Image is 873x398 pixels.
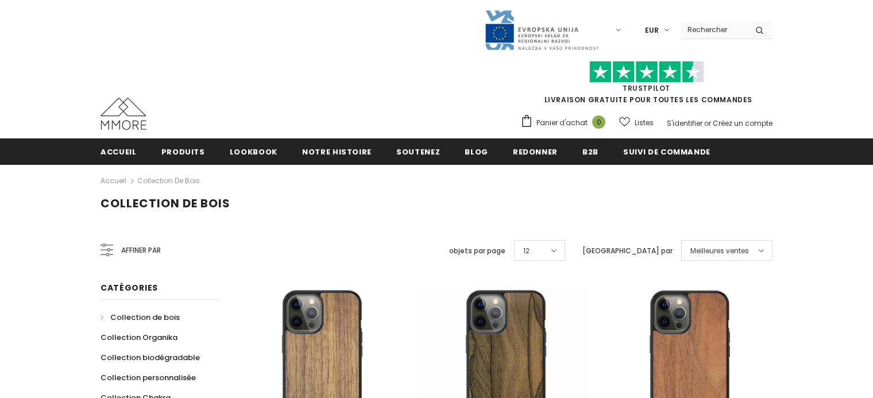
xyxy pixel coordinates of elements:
[101,327,177,347] a: Collection Organika
[101,307,180,327] a: Collection de bois
[635,117,654,129] span: Listes
[101,332,177,343] span: Collection Organika
[161,138,205,164] a: Produits
[623,83,670,93] a: TrustPilot
[619,113,654,133] a: Listes
[465,146,488,157] span: Blog
[484,9,599,51] img: Javni Razpis
[101,372,196,383] span: Collection personnalisée
[137,176,200,186] a: Collection de bois
[523,245,530,257] span: 12
[520,114,611,132] a: Panier d'achat 0
[101,282,158,293] span: Catégories
[582,138,598,164] a: B2B
[589,61,704,83] img: Faites confiance aux étoiles pilotes
[645,25,659,36] span: EUR
[465,138,488,164] a: Blog
[101,347,200,368] a: Collection biodégradable
[667,118,702,128] a: S'identifier
[396,146,440,157] span: soutenez
[101,352,200,363] span: Collection biodégradable
[513,146,558,157] span: Redonner
[713,118,772,128] a: Créez un compte
[101,368,196,388] a: Collection personnalisée
[449,245,505,257] label: objets par page
[704,118,711,128] span: or
[110,312,180,323] span: Collection de bois
[101,98,146,130] img: Cas MMORE
[161,146,205,157] span: Produits
[302,146,372,157] span: Notre histoire
[484,25,599,34] a: Javni Razpis
[681,21,747,38] input: Search Site
[536,117,588,129] span: Panier d'achat
[121,244,161,257] span: Affiner par
[101,174,126,188] a: Accueil
[592,115,605,129] span: 0
[101,195,230,211] span: Collection de bois
[623,138,710,164] a: Suivi de commande
[302,138,372,164] a: Notre histoire
[582,146,598,157] span: B2B
[396,138,440,164] a: soutenez
[101,146,137,157] span: Accueil
[230,146,277,157] span: Lookbook
[230,138,277,164] a: Lookbook
[582,245,673,257] label: [GEOGRAPHIC_DATA] par
[101,138,137,164] a: Accueil
[690,245,749,257] span: Meilleures ventes
[520,66,772,105] span: LIVRAISON GRATUITE POUR TOUTES LES COMMANDES
[513,138,558,164] a: Redonner
[623,146,710,157] span: Suivi de commande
